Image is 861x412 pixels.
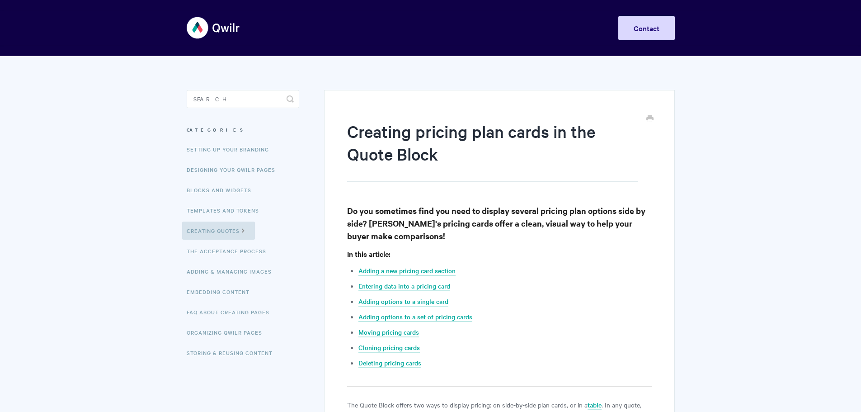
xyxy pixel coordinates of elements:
[187,11,240,45] img: Qwilr Help Center
[187,262,278,280] a: Adding & Managing Images
[358,297,448,307] a: Adding options to a single card
[187,181,258,199] a: Blocks and Widgets
[358,266,456,276] a: Adding a new pricing card section
[646,114,654,124] a: Print this Article
[187,323,269,341] a: Organizing Qwilr Pages
[182,222,255,240] a: Creating Quotes
[187,344,279,362] a: Storing & Reusing Content
[187,303,276,321] a: FAQ About Creating Pages
[187,140,276,158] a: Setting up your Branding
[187,283,256,301] a: Embedding Content
[187,122,299,138] h3: Categories
[347,249,391,259] strong: In this article:
[358,281,450,291] a: Entering data into a pricing card
[187,161,282,179] a: Designing Your Qwilr Pages
[618,16,675,40] a: Contact
[358,327,419,337] a: Moving pricing cards
[187,201,266,219] a: Templates and Tokens
[187,90,299,108] input: Search
[347,120,638,182] h1: Creating pricing plan cards in the Quote Block
[358,358,421,368] a: Deleting pricing cards
[358,312,472,322] a: Adding options to a set of pricing cards
[347,204,651,242] h3: Do you sometimes find you need to display several pricing plan options side by side? [PERSON_NAME...
[588,400,602,410] a: table
[358,343,420,353] a: Cloning pricing cards
[187,242,273,260] a: The Acceptance Process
